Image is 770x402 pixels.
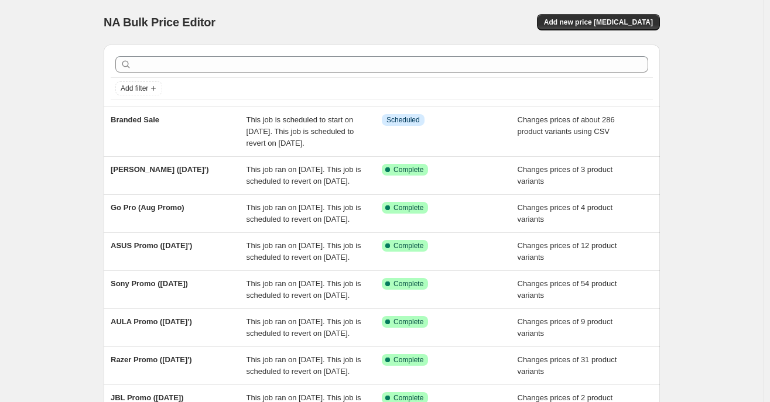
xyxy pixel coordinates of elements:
[518,115,615,136] span: Changes prices of about 286 product variants using CSV
[247,241,361,262] span: This job ran on [DATE]. This job is scheduled to revert on [DATE].
[247,279,361,300] span: This job ran on [DATE]. This job is scheduled to revert on [DATE].
[247,317,361,338] span: This job ran on [DATE]. This job is scheduled to revert on [DATE].
[393,165,423,174] span: Complete
[121,84,148,93] span: Add filter
[247,115,354,147] span: This job is scheduled to start on [DATE]. This job is scheduled to revert on [DATE].
[115,81,162,95] button: Add filter
[537,14,660,30] button: Add new price [MEDICAL_DATA]
[104,16,215,29] span: NA Bulk Price Editor
[111,317,192,326] span: AULA Promo ([DATE]')
[518,317,613,338] span: Changes prices of 9 product variants
[247,203,361,224] span: This job ran on [DATE]. This job is scheduled to revert on [DATE].
[111,115,159,124] span: Branded Sale
[393,241,423,250] span: Complete
[247,165,361,185] span: This job ran on [DATE]. This job is scheduled to revert on [DATE].
[393,203,423,212] span: Complete
[111,203,184,212] span: Go Pro (Aug Promo)
[111,165,209,174] span: [PERSON_NAME] ([DATE]')
[247,355,361,376] span: This job ran on [DATE]. This job is scheduled to revert on [DATE].
[544,18,653,27] span: Add new price [MEDICAL_DATA]
[111,393,183,402] span: JBL Promo ([DATE])
[393,279,423,288] span: Complete
[111,279,188,288] span: Sony Promo ([DATE])
[518,165,613,185] span: Changes prices of 3 product variants
[393,355,423,365] span: Complete
[518,241,617,262] span: Changes prices of 12 product variants
[386,115,420,125] span: Scheduled
[518,355,617,376] span: Changes prices of 31 product variants
[111,241,192,250] span: ASUS Promo ([DATE]')
[111,355,192,364] span: Razer Promo ([DATE]')
[518,279,617,300] span: Changes prices of 54 product variants
[518,203,613,224] span: Changes prices of 4 product variants
[393,317,423,327] span: Complete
